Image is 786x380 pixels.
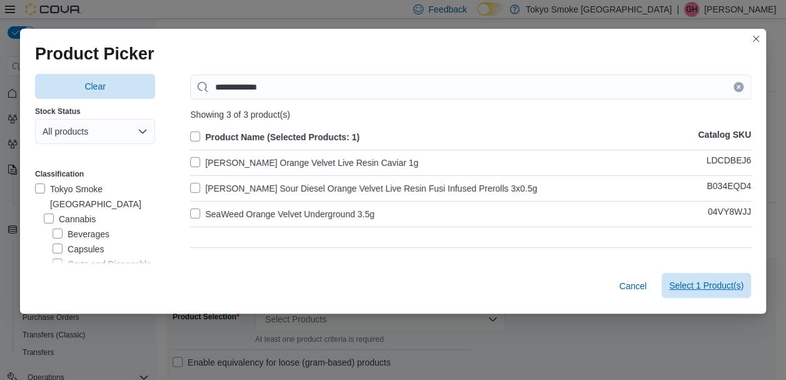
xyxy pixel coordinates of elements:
label: [PERSON_NAME] Orange Velvet Live Resin Caviar 1g [190,155,418,170]
button: Clear input [733,82,743,92]
p: 04VY8WJJ [708,207,751,222]
button: Closes this modal window [748,31,763,46]
label: Capsules [53,242,104,257]
label: Classification [35,169,84,179]
label: Stock Status [35,106,81,116]
label: SeaWeed Orange Velvet Underground 3.5g [190,207,375,222]
button: Select 1 Product(s) [662,273,751,298]
label: Product Name (Selected Products: 1) [190,130,360,145]
input: Use aria labels when no actual label is in use [190,74,751,100]
p: LDCDBEJ6 [706,155,751,170]
span: Select 1 Product(s) [669,279,743,292]
label: Beverages [53,227,109,242]
label: Tokyo Smoke [GEOGRAPHIC_DATA] [35,182,155,212]
label: Carts and Disposable Vapes [53,257,155,287]
button: Cancel [614,274,652,299]
h1: Product Picker [35,44,154,64]
button: Clear [35,74,155,99]
p: Catalog SKU [698,130,751,145]
label: [PERSON_NAME] Sour Diesel Orange Velvet Live Resin Fusi Infused Prerolls 3x0.5g [190,181,537,196]
button: All products [35,119,155,144]
label: Cannabis [44,212,96,227]
p: B034EQD4 [707,181,751,196]
span: Cancel [619,280,647,292]
div: Showing 3 of 3 product(s) [190,110,751,120]
span: Clear [84,80,105,93]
